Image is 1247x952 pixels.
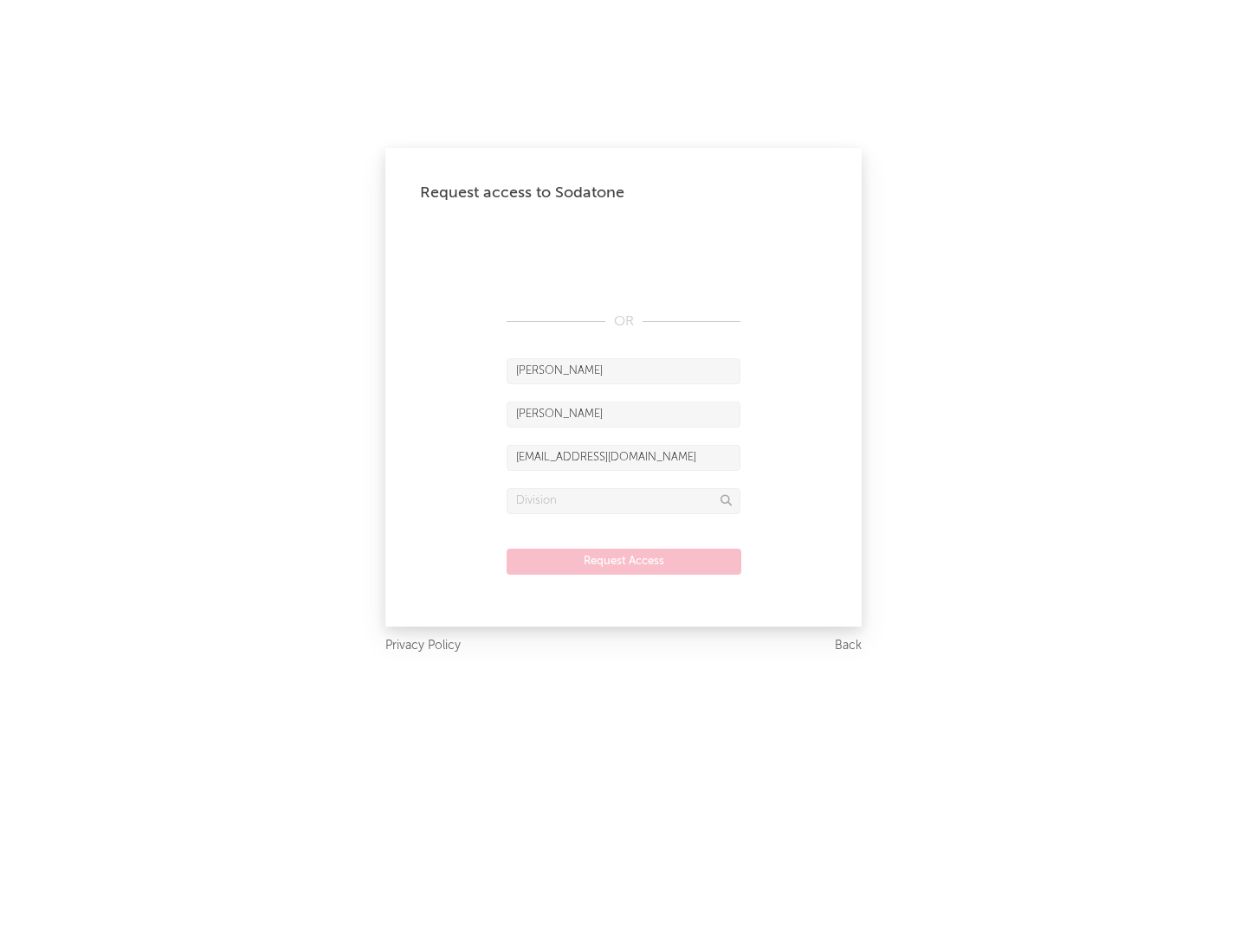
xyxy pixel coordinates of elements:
input: Division [507,488,740,514]
input: Email [507,445,740,471]
input: First Name [507,358,740,384]
div: Request access to Sodatone [420,183,827,203]
button: Request Access [507,549,741,575]
input: Last Name [507,402,740,428]
a: Back [835,635,862,657]
a: Privacy Policy [385,635,461,657]
div: OR [507,312,740,332]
